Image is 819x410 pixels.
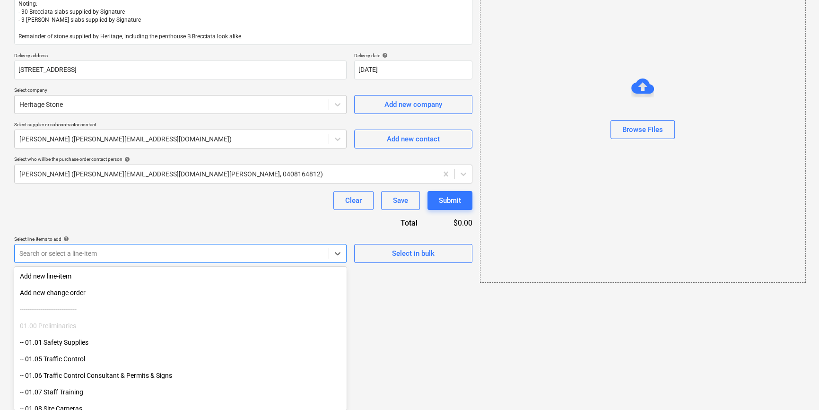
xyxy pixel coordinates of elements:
[122,157,130,162] span: help
[14,384,347,400] div: -- 01.07 Staff Training
[387,133,440,145] div: Add new contact
[14,61,347,79] input: Delivery address
[433,218,472,228] div: $0.00
[14,236,347,242] div: Select line-items to add
[772,365,819,410] iframe: Chat Widget
[14,318,347,333] div: 01.00 Preliminaries
[427,191,472,210] button: Submit
[333,191,374,210] button: Clear
[354,130,472,148] button: Add new contact
[14,335,347,350] div: -- 01.01 Safety Supplies
[14,351,347,366] div: -- 01.05 Traffic Control
[61,236,69,242] span: help
[392,247,435,260] div: Select in bulk
[622,123,663,136] div: Browse Files
[354,95,472,114] button: Add new company
[610,120,675,139] button: Browse Files
[384,98,442,111] div: Add new company
[354,52,472,59] div: Delivery date
[381,191,420,210] button: Save
[14,285,347,300] div: Add new change order
[14,87,347,95] p: Select company
[349,218,433,228] div: Total
[354,61,472,79] input: Delivery date not specified
[14,269,347,284] div: Add new line-item
[14,302,347,317] div: ------------------------------
[439,194,461,207] div: Submit
[354,244,472,263] button: Select in bulk
[393,194,408,207] div: Save
[14,156,472,162] div: Select who will be the purchase order contact person
[380,52,388,58] span: help
[345,194,362,207] div: Clear
[14,368,347,383] div: -- 01.06 Traffic Control Consultant & Permits & Signs
[14,122,347,130] p: Select supplier or subcontractor contact
[14,52,347,61] p: Delivery address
